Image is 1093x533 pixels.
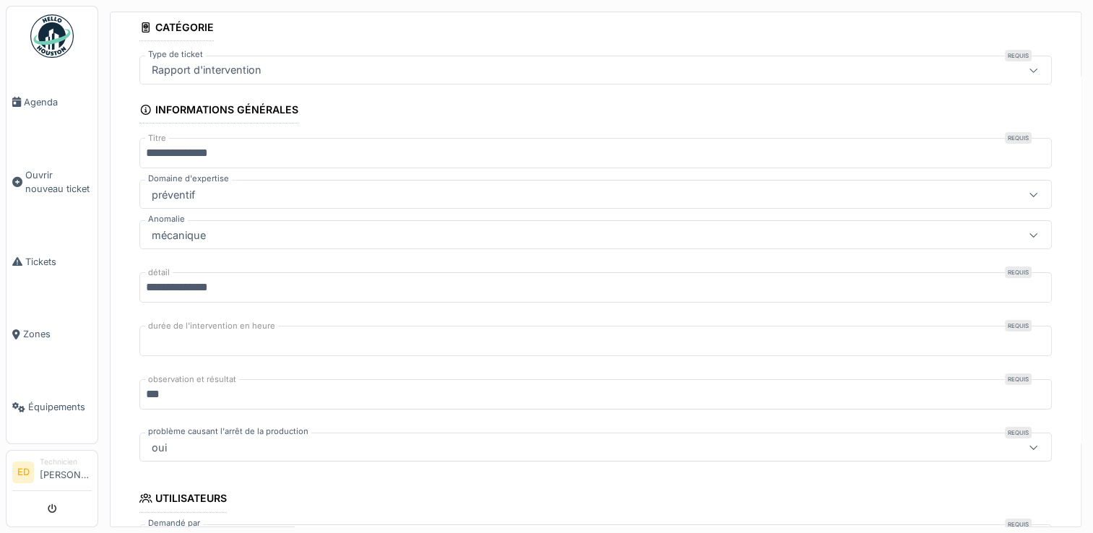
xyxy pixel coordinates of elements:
label: Domaine d'expertise [145,173,232,185]
div: Technicien [40,456,92,467]
div: Requis [1005,373,1032,385]
div: Utilisateurs [139,487,227,512]
span: Équipements [28,400,92,414]
label: détail [145,266,173,279]
div: Requis [1005,266,1032,278]
label: Type de ticket [145,48,206,61]
li: ED [12,461,34,483]
div: Informations générales [139,99,298,123]
div: Catégorie [139,17,214,41]
a: Agenda [7,66,98,139]
img: Badge_color-CXgf-gQk.svg [30,14,74,58]
a: Zones [7,298,98,371]
div: Requis [1005,50,1032,61]
div: Rapport d'intervention [146,62,267,78]
a: Ouvrir nouveau ticket [7,139,98,225]
label: Titre [145,132,169,144]
span: Agenda [24,95,92,109]
a: Tickets [7,225,98,298]
span: Tickets [25,255,92,269]
label: Anomalie [145,213,188,225]
label: durée de l'intervention en heure [145,320,278,332]
div: Requis [1005,519,1032,530]
a: ED Technicien[PERSON_NAME] [12,456,92,491]
div: Requis [1005,427,1032,438]
div: oui [146,439,173,455]
div: Requis [1005,132,1032,144]
div: mécanique [146,227,212,243]
div: Requis [1005,320,1032,331]
label: problème causant l'arrêt de la production [145,425,311,438]
div: préventif [146,186,201,202]
label: observation et résultat [145,373,239,386]
li: [PERSON_NAME] [40,456,92,487]
span: Zones [23,327,92,341]
label: Demandé par [145,517,203,529]
a: Équipements [7,370,98,443]
span: Ouvrir nouveau ticket [25,168,92,196]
